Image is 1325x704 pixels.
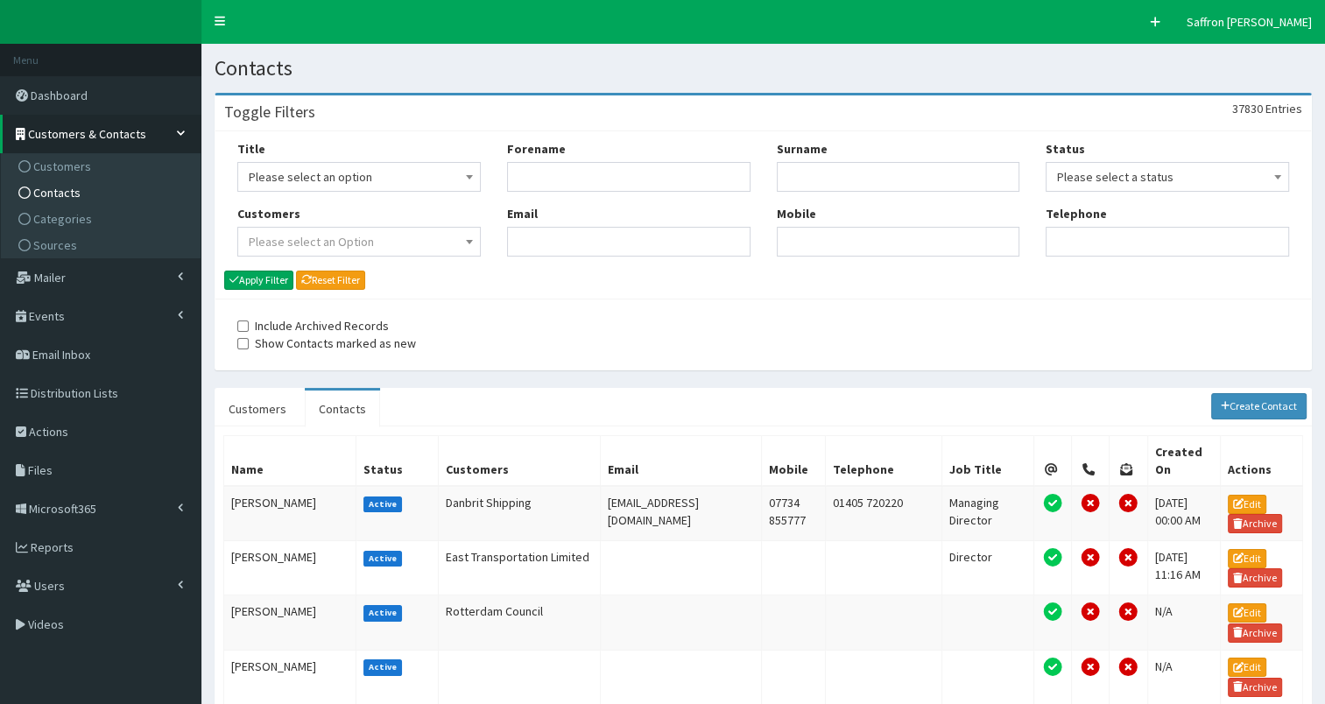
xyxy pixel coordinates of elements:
[237,162,481,192] span: Please select an option
[1147,435,1220,486] th: Created On
[5,232,201,258] a: Sources
[941,541,1033,595] td: Director
[1147,595,1220,650] td: N/A
[1228,514,1282,533] a: Archive
[29,308,65,324] span: Events
[224,271,293,290] button: Apply Filter
[1072,435,1110,486] th: Telephone Permission
[363,551,403,567] label: Active
[237,338,249,349] input: Show Contacts marked as new
[507,205,538,222] label: Email
[439,486,601,541] td: Danbrit Shipping
[1033,435,1071,486] th: Email Permission
[761,486,825,541] td: 07734 855777
[249,165,469,189] span: Please select an option
[1057,165,1278,189] span: Please select a status
[356,435,439,486] th: Status
[32,347,90,363] span: Email Inbox
[777,140,828,158] label: Surname
[249,234,374,250] span: Please select an Option
[33,185,81,201] span: Contacts
[28,462,53,478] span: Files
[1046,205,1107,222] label: Telephone
[33,211,92,227] span: Categories
[33,158,91,174] span: Customers
[237,334,416,352] label: Show Contacts marked as new
[237,140,265,158] label: Title
[1228,495,1266,514] a: Edit
[5,153,201,180] a: Customers
[237,205,300,222] label: Customers
[941,435,1033,486] th: Job Title
[363,605,403,621] label: Active
[1265,101,1302,116] span: Entries
[1221,435,1303,486] th: Actions
[1147,650,1220,704] td: N/A
[305,391,380,427] a: Contacts
[1046,140,1085,158] label: Status
[215,391,300,427] a: Customers
[439,435,601,486] th: Customers
[31,539,74,555] span: Reports
[826,486,941,541] td: 01405 720220
[31,88,88,103] span: Dashboard
[1147,541,1220,595] td: [DATE] 11:16 AM
[761,435,825,486] th: Mobile
[1147,486,1220,541] td: [DATE] 00:00 AM
[941,486,1033,541] td: Managing Director
[28,616,64,632] span: Videos
[296,271,365,290] a: Reset Filter
[1046,162,1289,192] span: Please select a status
[601,486,762,541] td: [EMAIL_ADDRESS][DOMAIN_NAME]
[224,104,315,120] h3: Toggle Filters
[1228,603,1266,623] a: Edit
[1211,393,1307,419] a: Create Contact
[29,424,68,440] span: Actions
[439,541,601,595] td: East Transportation Limited
[826,435,941,486] th: Telephone
[363,659,403,675] label: Active
[224,435,356,486] th: Name
[29,501,96,517] span: Microsoft365
[237,317,389,334] label: Include Archived Records
[5,180,201,206] a: Contacts
[363,496,403,512] label: Active
[1228,678,1282,697] a: Archive
[224,595,356,650] td: [PERSON_NAME]
[1228,568,1282,588] a: Archive
[224,650,356,704] td: [PERSON_NAME]
[1110,435,1147,486] th: Post Permission
[34,270,66,285] span: Mailer
[1228,658,1266,677] a: Edit
[224,541,356,595] td: [PERSON_NAME]
[33,237,77,253] span: Sources
[34,578,65,594] span: Users
[237,320,249,332] input: Include Archived Records
[28,126,146,142] span: Customers & Contacts
[5,206,201,232] a: Categories
[777,205,816,222] label: Mobile
[1187,14,1312,30] span: Saffron [PERSON_NAME]
[1228,549,1266,568] a: Edit
[1232,101,1263,116] span: 37830
[1228,623,1282,643] a: Archive
[507,140,566,158] label: Forename
[601,435,762,486] th: Email
[215,57,1312,80] h1: Contacts
[224,486,356,541] td: [PERSON_NAME]
[439,595,601,650] td: Rotterdam Council
[31,385,118,401] span: Distribution Lists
